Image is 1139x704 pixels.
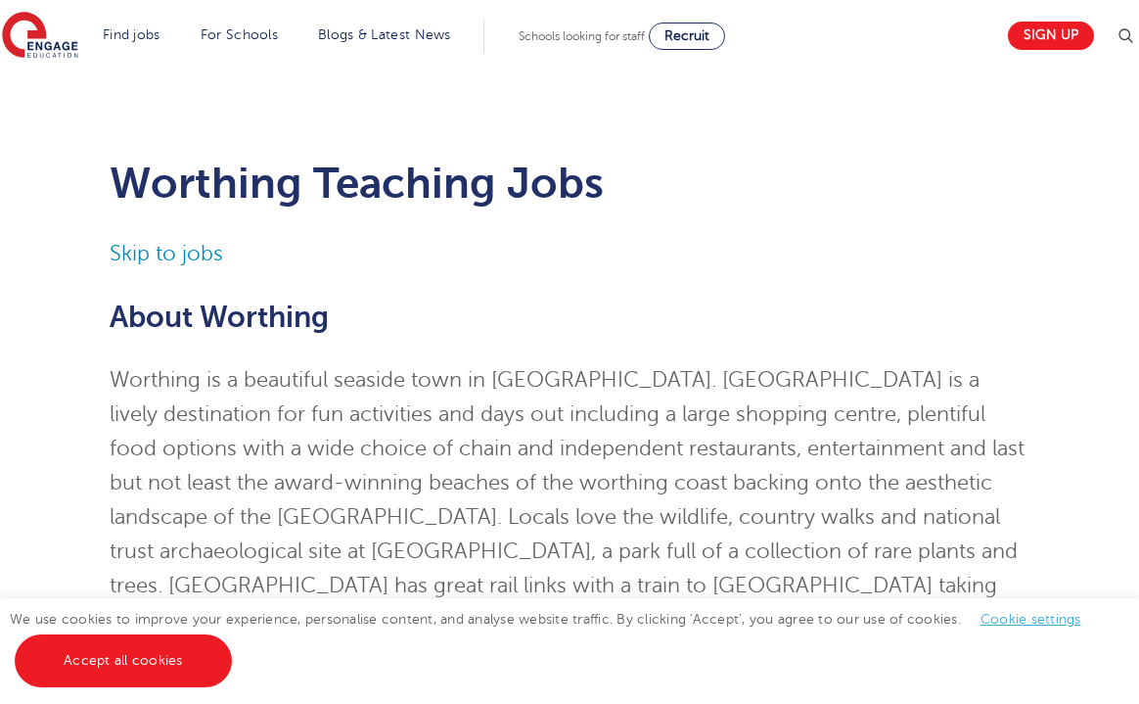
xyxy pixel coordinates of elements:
[110,242,223,265] a: Skip to jobs
[201,27,278,42] a: For Schools
[110,301,329,334] span: About Worthing
[1008,22,1094,50] a: Sign up
[15,634,232,687] a: Accept all cookies
[103,27,160,42] a: Find jobs
[519,29,645,43] span: Schools looking for staff
[2,12,78,61] img: Engage Education
[318,27,451,42] a: Blogs & Latest News
[664,28,709,43] span: Recruit
[110,159,1029,208] h1: Worthing Teaching Jobs
[649,23,725,50] a: Recruit
[980,612,1081,627] a: Cookie settings
[110,363,1029,637] p: Worthing is a beautiful seaside town in [GEOGRAPHIC_DATA]. [GEOGRAPHIC_DATA] is a lively destinat...
[10,612,1101,668] span: We use cookies to improve your experience, personalise content, and analyse website traffic. By c...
